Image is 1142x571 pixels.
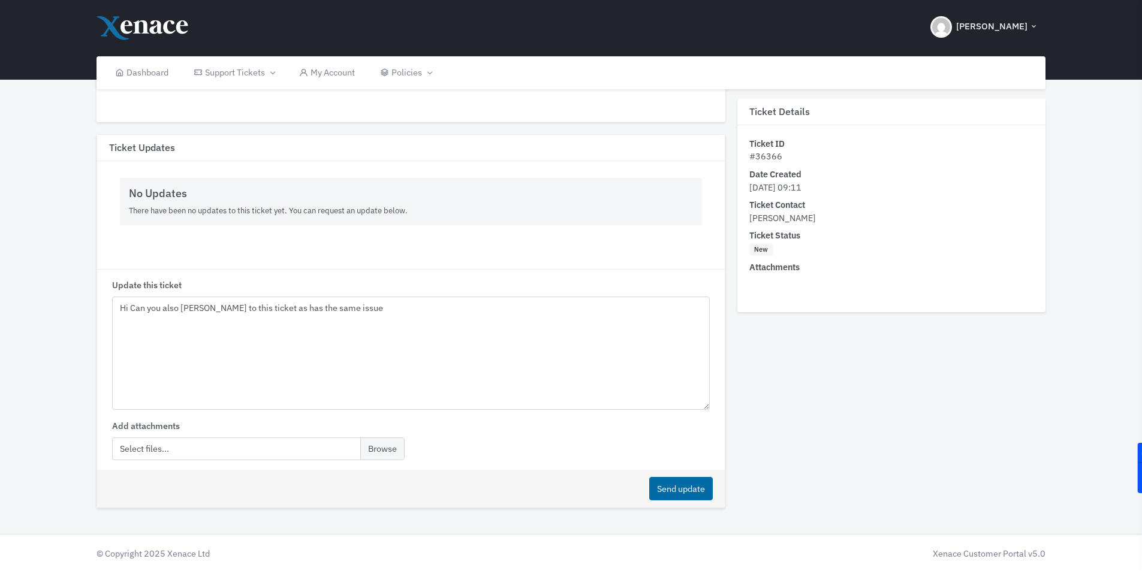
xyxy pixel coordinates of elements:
h3: Ticket Details [737,99,1045,125]
button: [PERSON_NAME] [923,6,1045,48]
label: Update this ticket [112,279,182,292]
span: #36366 [749,151,782,162]
dt: Ticket Contact [749,199,1033,212]
h3: Ticket Updates [97,135,724,161]
span: [DATE] 09:11 [749,182,801,193]
label: Add attachments [112,419,180,433]
dt: Ticket Status [749,229,1033,243]
a: Dashboard [103,56,181,89]
span: [PERSON_NAME] [956,20,1028,34]
a: My Account [287,56,367,89]
span: New [749,243,773,256]
p: There have been no updates to this ticket yet. You can request an update below. [129,205,692,217]
dt: Date Created [749,168,1033,181]
div: Xenace Customer Portal v5.0 [577,547,1045,560]
div: © Copyright 2025 Xenace Ltd [91,547,571,560]
a: Policies [367,56,444,89]
button: Send update [649,477,713,500]
h5: No Updates [129,187,692,200]
img: Header Avatar [930,16,952,38]
dt: Attachments [749,261,1033,274]
a: Support Tickets [181,56,287,89]
span: [PERSON_NAME] [749,212,816,223]
dt: Ticket ID [749,137,1033,150]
